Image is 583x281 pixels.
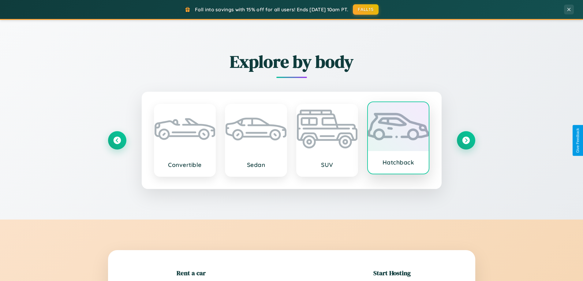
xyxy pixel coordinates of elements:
[373,268,411,277] h2: Start Hosting
[177,268,206,277] h2: Rent a car
[576,128,580,153] div: Give Feedback
[108,50,475,73] h2: Explore by body
[303,161,352,168] h3: SUV
[161,161,209,168] h3: Convertible
[374,159,423,166] h3: Hatchback
[195,6,348,13] span: Fall into savings with 15% off for all users! Ends [DATE] 10am PT.
[232,161,280,168] h3: Sedan
[353,4,379,15] button: FALL15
